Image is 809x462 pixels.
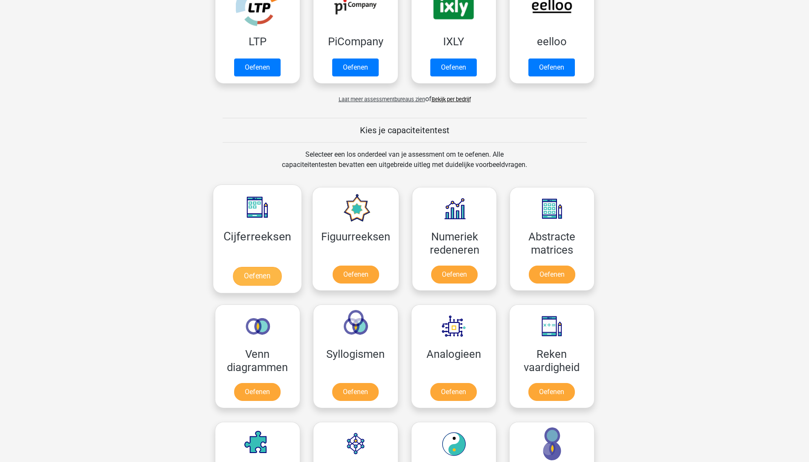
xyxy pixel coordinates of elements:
[528,58,575,76] a: Oefenen
[430,383,477,401] a: Oefenen
[223,125,587,135] h5: Kies je capaciteitentest
[234,383,281,401] a: Oefenen
[430,58,477,76] a: Oefenen
[339,96,425,102] span: Laat meer assessmentbureaus zien
[233,267,281,286] a: Oefenen
[432,96,471,102] a: Bekijk per bedrijf
[528,383,575,401] a: Oefenen
[431,266,478,284] a: Oefenen
[332,383,379,401] a: Oefenen
[274,149,535,180] div: Selecteer een los onderdeel van je assessment om te oefenen. Alle capaciteitentesten bevatten een...
[333,266,379,284] a: Oefenen
[234,58,281,76] a: Oefenen
[209,87,601,104] div: of
[529,266,575,284] a: Oefenen
[332,58,379,76] a: Oefenen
